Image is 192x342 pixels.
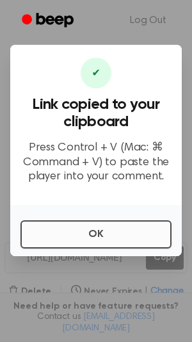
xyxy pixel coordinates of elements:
button: OK [20,220,172,248]
div: ✔ [81,58,111,88]
h3: Link copied to your clipboard [20,96,172,131]
a: Log Out [117,5,179,36]
a: Beep [13,8,85,33]
p: Press Control + V (Mac: ⌘ Command + V) to paste the player into your comment. [20,141,172,184]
